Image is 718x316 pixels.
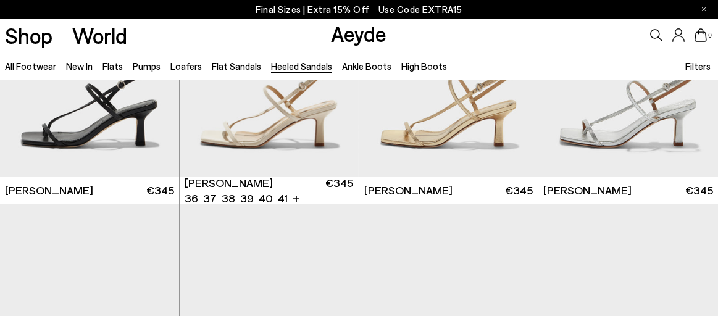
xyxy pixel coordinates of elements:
[5,25,52,46] a: Shop
[5,183,93,198] span: [PERSON_NAME]
[102,60,123,72] a: Flats
[342,60,391,72] a: Ankle Boots
[170,60,202,72] a: Loafers
[222,191,235,206] li: 38
[5,60,56,72] a: All Footwear
[293,189,299,206] li: +
[185,175,273,191] span: [PERSON_NAME]
[271,60,332,72] a: Heeled Sandals
[505,183,533,198] span: €345
[66,60,93,72] a: New In
[325,175,353,206] span: €345
[364,183,453,198] span: [PERSON_NAME]
[685,60,711,72] span: Filters
[133,60,161,72] a: Pumps
[695,28,707,42] a: 0
[185,191,284,206] ul: variant
[543,183,632,198] span: [PERSON_NAME]
[707,32,713,39] span: 0
[72,25,127,46] a: World
[685,183,713,198] span: €345
[331,20,386,46] a: Aeyde
[359,177,538,204] a: [PERSON_NAME] €345
[203,191,217,206] li: 37
[180,177,359,204] a: [PERSON_NAME] 36 37 38 39 40 41 + €345
[256,2,462,17] p: Final Sizes | Extra 15% Off
[212,60,261,72] a: Flat Sandals
[146,183,174,198] span: €345
[401,60,447,72] a: High Boots
[185,191,198,206] li: 36
[259,191,273,206] li: 40
[240,191,254,206] li: 39
[538,177,718,204] a: [PERSON_NAME] €345
[378,4,462,15] span: Navigate to /collections/ss25-final-sizes
[278,191,288,206] li: 41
